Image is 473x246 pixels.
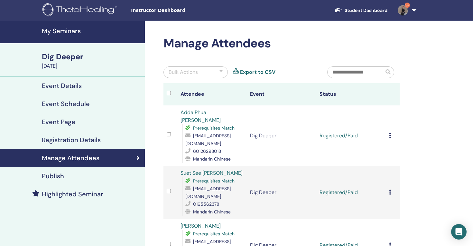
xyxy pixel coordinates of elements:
span: Mandarin Chinese [193,156,231,162]
h2: Manage Attendees [163,36,400,51]
img: graduation-cap-white.svg [334,7,342,13]
td: Dig Deeper [247,166,316,219]
a: Suet See [PERSON_NAME] [181,170,243,176]
div: [DATE] [42,62,141,70]
span: Prerequisites Match [193,231,235,237]
span: Prerequisites Match [193,125,235,131]
span: Mandarin Chinese [193,209,231,215]
img: default.jpg [398,5,408,15]
h4: Event Details [42,82,82,90]
span: 60126293013 [193,148,221,154]
span: [EMAIL_ADDRESS][DOMAIN_NAME] [185,133,231,146]
span: Instructor Dashboard [131,7,227,14]
a: Dig Deeper[DATE] [38,51,145,70]
a: [PERSON_NAME] [181,222,221,229]
div: Bulk Actions [169,68,198,76]
h4: Highlighted Seminar [42,190,103,198]
a: Student Dashboard [329,5,393,16]
td: Dig Deeper [247,105,316,166]
h4: Manage Attendees [42,154,99,162]
a: Adda Phua [PERSON_NAME] [181,109,221,123]
span: [EMAIL_ADDRESS][DOMAIN_NAME] [185,186,231,199]
h4: Registration Details [42,136,101,144]
span: 9+ [405,3,410,8]
div: Open Intercom Messenger [451,224,467,240]
th: Status [316,83,386,105]
th: Event [247,83,316,105]
h4: Event Page [42,118,75,126]
span: Prerequisites Match [193,178,235,184]
a: Export to CSV [240,68,275,76]
h4: Publish [42,172,64,180]
h4: My Seminars [42,27,141,35]
h4: Event Schedule [42,100,90,108]
div: Dig Deeper [42,51,141,62]
th: Attendee [177,83,247,105]
img: logo.png [42,3,119,18]
span: 0165562378 [193,201,219,207]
